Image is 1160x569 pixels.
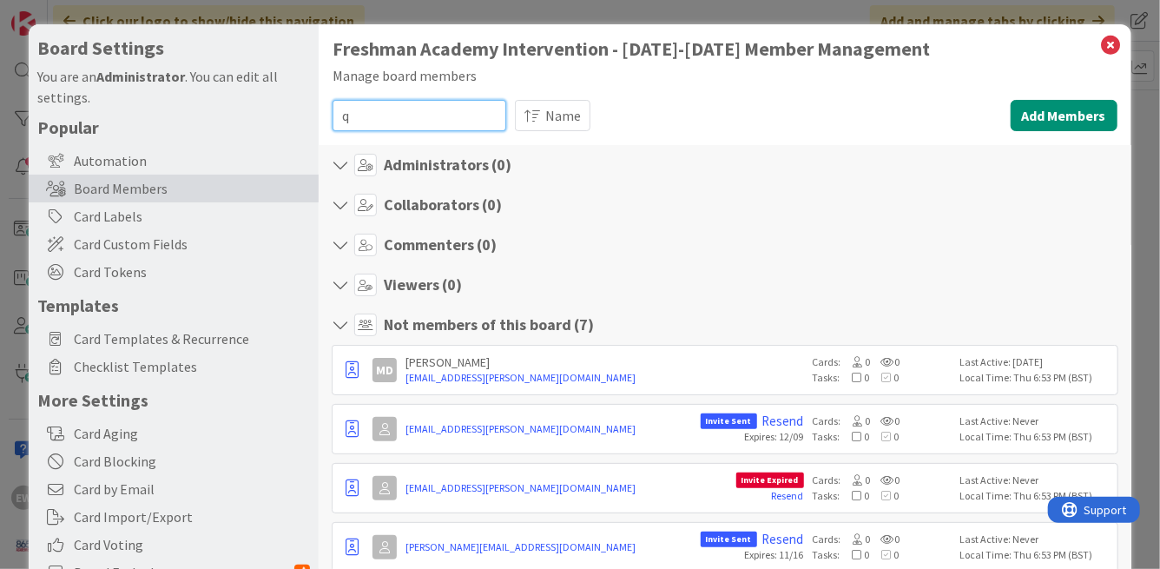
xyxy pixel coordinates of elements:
[37,37,310,59] h4: Board Settings
[840,548,870,561] span: 0
[545,105,581,126] span: Name
[74,479,310,500] span: Card by Email
[96,68,185,85] b: Administrator
[701,532,757,547] span: Invite Sent
[701,414,757,429] span: Invite Sent
[813,547,952,563] div: Tasks:
[813,473,952,488] div: Cards:
[74,328,310,349] span: Card Templates & Recurrence
[762,414,804,429] a: Resend
[762,532,804,547] a: Resend
[840,489,870,502] span: 0
[736,473,804,488] span: Invite Expired
[960,354,1112,370] div: Last Active: [DATE]
[477,235,497,255] span: ( 0 )
[574,314,594,334] span: ( 7 )
[384,195,502,215] h4: Collaborators
[960,547,1112,563] div: Local Time: Thu 6:53 PM (BST)
[442,275,462,294] span: ( 0 )
[960,414,1112,429] div: Last Active: Never
[840,430,870,443] span: 0
[29,420,319,447] div: Card Aging
[813,532,952,547] div: Cards:
[813,354,952,370] div: Cards:
[960,473,1112,488] div: Last Active: Never
[813,414,952,429] div: Cards:
[384,155,511,175] h4: Administrators
[871,414,900,427] span: 0
[841,473,871,486] span: 0
[841,533,871,546] span: 0
[871,355,900,368] span: 0
[29,447,319,475] div: Card Blocking
[333,100,506,131] input: Search...
[37,294,310,316] h5: Templates
[405,354,803,370] div: [PERSON_NAME]
[405,370,803,386] a: [EMAIL_ADDRESS][PERSON_NAME][DOMAIN_NAME]
[482,195,502,215] span: ( 0 )
[813,370,952,386] div: Tasks:
[515,100,590,131] button: Name
[841,355,871,368] span: 0
[37,116,310,138] h5: Popular
[1011,100,1117,131] button: Add Members
[960,488,1112,504] div: Local Time: Thu 6:53 PM (BST)
[960,370,1112,386] div: Local Time: Thu 6:53 PM (BST)
[384,235,497,255] h4: Commenters
[29,175,319,202] div: Board Members
[870,430,900,443] span: 0
[37,66,310,108] div: You are an . You can edit all settings.
[813,429,952,445] div: Tasks:
[960,532,1112,547] div: Last Active: Never
[960,429,1112,445] div: Local Time: Thu 6:53 PM (BST)
[772,489,804,502] a: Resend
[37,389,310,411] h5: More Settings
[36,3,79,23] span: Support
[29,503,319,531] div: Card Import/Export
[29,202,319,230] div: Card Labels
[405,480,727,496] a: [EMAIL_ADDRESS][PERSON_NAME][DOMAIN_NAME]
[870,489,900,502] span: 0
[372,358,397,382] div: MD
[491,155,511,175] span: ( 0 )
[29,147,319,175] div: Automation
[405,539,691,555] a: [PERSON_NAME][EMAIL_ADDRESS][DOMAIN_NAME]
[870,371,900,384] span: 0
[333,38,1117,60] h1: Freshman Academy Intervention - [DATE]-[DATE] Member Management
[333,65,1117,86] div: Manage board members
[384,315,594,334] h4: Not members of this board
[841,414,871,427] span: 0
[870,548,900,561] span: 0
[871,533,900,546] span: 0
[813,488,952,504] div: Tasks:
[74,261,310,282] span: Card Tokens
[384,275,462,294] h4: Viewers
[840,371,870,384] span: 0
[74,356,310,377] span: Checklist Templates
[745,547,804,563] div: Expires: 11/16
[745,429,804,445] div: Expires: 12/09
[74,534,310,555] span: Card Voting
[74,234,310,255] span: Card Custom Fields
[405,421,691,437] a: [EMAIL_ADDRESS][PERSON_NAME][DOMAIN_NAME]
[871,473,900,486] span: 0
